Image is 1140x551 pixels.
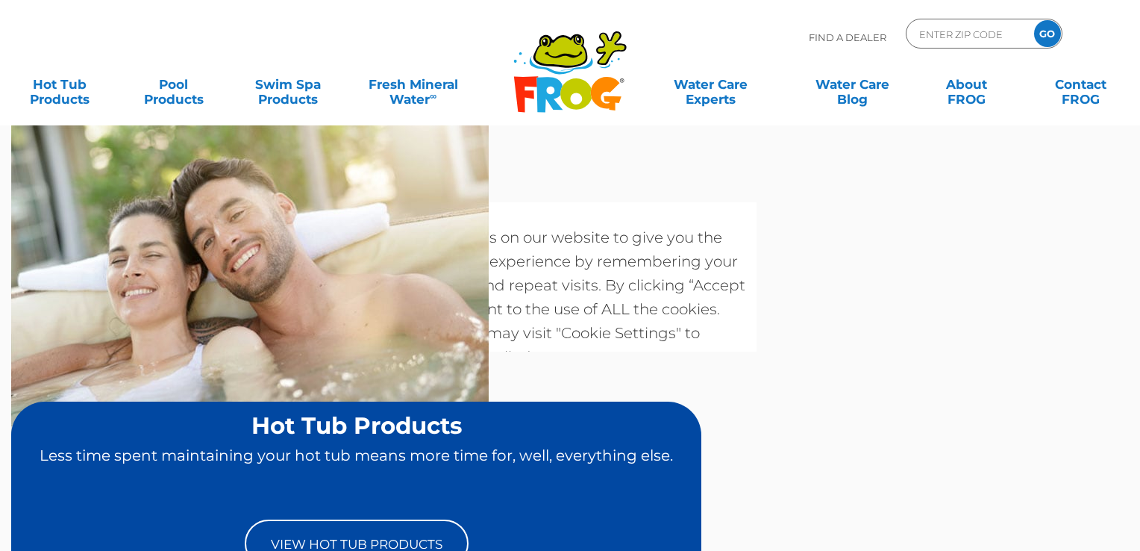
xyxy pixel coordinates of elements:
[430,90,436,102] sup: ∞
[1036,69,1125,99] a: ContactFROG
[638,69,782,99] a: Water CareExperts
[40,413,673,438] h2: Hot Tub Products
[15,69,104,99] a: Hot TubProducts
[357,69,469,99] a: Fresh MineralWater∞
[918,23,1018,45] input: Zip Code Form
[129,69,218,99] a: PoolProducts
[809,19,886,56] p: Find A Dealer
[1034,20,1061,47] input: GO
[922,69,1011,99] a: AboutFROG
[40,446,673,505] p: Less time spent maintaining your hot tub means more time for, well, everything else.
[808,69,897,99] a: Water CareBlog
[11,125,489,482] img: home-banner-hot-tub-short
[243,69,332,99] a: Swim SpaProducts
